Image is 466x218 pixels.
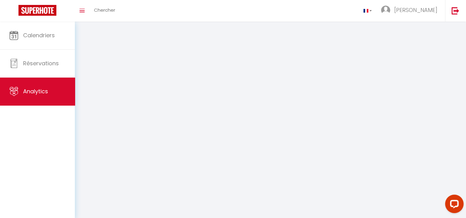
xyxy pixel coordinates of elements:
span: Réservations [23,59,59,67]
span: Calendriers [23,31,55,39]
span: Chercher [94,7,115,13]
span: [PERSON_NAME] [394,6,437,14]
img: logout [452,7,459,14]
img: Super Booking [18,5,56,16]
img: ... [381,6,390,15]
iframe: LiveChat chat widget [440,192,466,218]
span: Analytics [23,87,48,95]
